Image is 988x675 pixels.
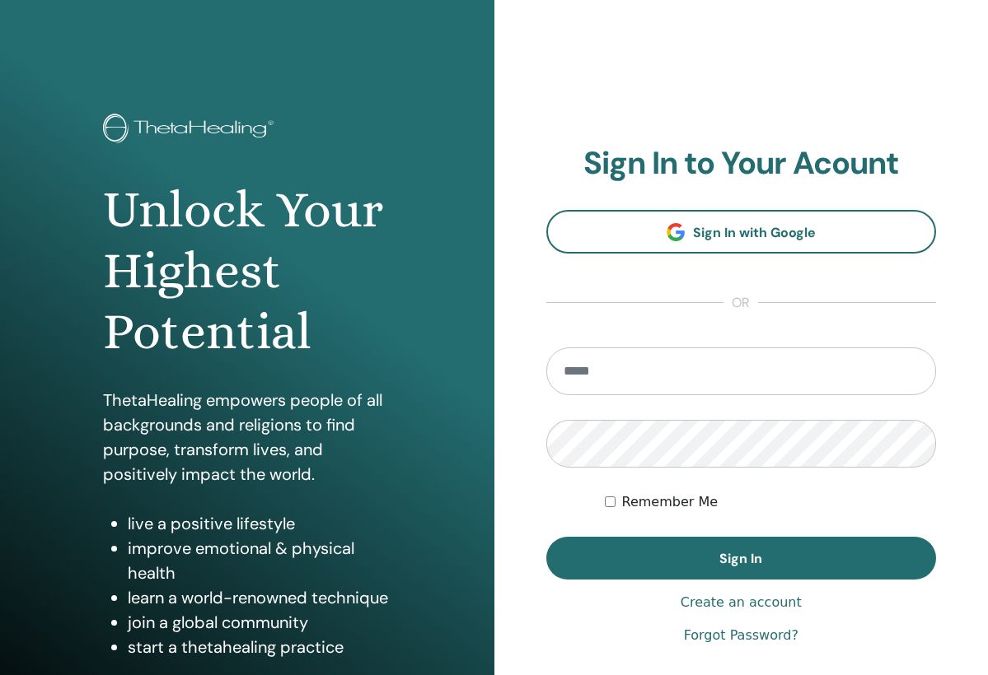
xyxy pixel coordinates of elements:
[546,210,937,254] a: Sign In with Google
[128,536,391,585] li: improve emotional & physical health
[723,293,758,313] span: or
[719,550,762,567] span: Sign In
[622,492,719,512] label: Remember Me
[103,388,391,486] p: ThetaHealing empowers people of all backgrounds and religions to find purpose, transform lives, a...
[546,537,937,580] button: Sign In
[546,145,937,183] h2: Sign In to Your Acount
[681,593,802,612] a: Create an account
[605,492,936,512] div: Keep me authenticated indefinitely or until I manually logout
[128,511,391,536] li: live a positive lifestyle
[128,635,391,659] li: start a thetahealing practice
[103,179,391,363] h1: Unlock Your Highest Potential
[684,626,798,645] a: Forgot Password?
[693,224,816,241] span: Sign In with Google
[128,610,391,635] li: join a global community
[128,585,391,610] li: learn a world-renowned technique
